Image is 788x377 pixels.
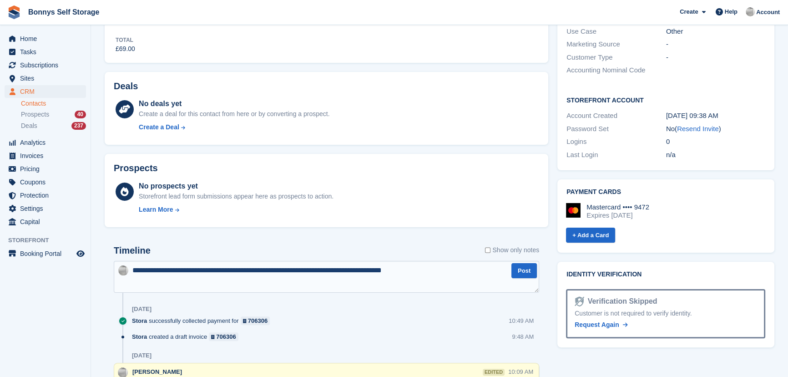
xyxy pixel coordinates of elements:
span: Subscriptions [20,59,75,71]
a: Deals 237 [21,121,86,131]
span: Tasks [20,46,75,58]
span: Deals [21,122,37,130]
a: + Add a Card [566,228,615,243]
a: menu [5,215,86,228]
div: - [666,39,766,50]
div: No prospects yet [139,181,333,192]
div: 237 [71,122,86,130]
div: Logins [566,137,666,147]
img: Identity Verification Ready [575,296,584,306]
a: Prospects 40 [21,110,86,119]
a: menu [5,176,86,188]
a: Preview store [75,248,86,259]
div: 10:49 AM [509,316,534,325]
div: [DATE] 09:38 AM [666,111,766,121]
span: Booking Portal [20,247,75,260]
div: [DATE] [132,352,152,359]
div: - [666,52,766,63]
div: Verification Skipped [584,296,657,307]
div: Mastercard •••• 9472 [586,203,649,211]
div: Customer Type [566,52,666,63]
img: Mastercard Logo [566,203,581,218]
a: 706306 [209,332,238,341]
a: menu [5,247,86,260]
div: successfully collected payment for [132,316,274,325]
a: Request Again [575,320,627,330]
div: Marketing Source [566,39,666,50]
a: Contacts [21,99,86,108]
div: Accounting Nominal Code [566,65,666,76]
div: Password Set [566,124,666,134]
img: stora-icon-8386f47178a22dfd0bd8f6a31ec36ba5ce8667c1dd55bd0f319d3a0aa187defe.svg [7,5,21,19]
div: edited [483,369,505,376]
div: 0 [666,137,766,147]
a: menu [5,46,86,58]
div: 706306 [248,316,268,325]
a: menu [5,189,86,202]
div: Other [666,26,766,37]
div: Account Created [566,111,666,121]
a: 706306 [241,316,270,325]
div: 10:09 AM [508,367,533,376]
label: Show only notes [485,245,540,255]
a: Create a Deal [139,122,329,132]
span: Account [756,8,780,17]
div: 9:48 AM [512,332,534,341]
a: Resend Invite [677,125,719,132]
a: menu [5,149,86,162]
img: James Bonny [118,265,128,275]
div: created a draft invoice [132,332,243,341]
h2: Payment cards [566,188,765,196]
span: CRM [20,85,75,98]
span: Help [725,7,737,16]
div: n/a [666,150,766,160]
div: No deals yet [139,98,329,109]
a: menu [5,59,86,71]
div: 706306 [216,332,236,341]
span: Capital [20,215,75,228]
div: Expires [DATE] [586,211,649,219]
a: menu [5,163,86,175]
button: Post [511,263,537,278]
div: 40 [75,111,86,118]
h2: Prospects [114,163,158,173]
a: menu [5,32,86,45]
h2: Identity verification [566,271,765,278]
div: Customer is not required to verify identity. [575,309,757,318]
span: Invoices [20,149,75,162]
div: Total [116,36,135,44]
span: Storefront [8,236,91,245]
span: Request Again [575,321,619,328]
a: Learn More [139,205,333,214]
span: Prospects [21,110,49,119]
div: Last Login [566,150,666,160]
h2: Deals [114,81,138,92]
a: menu [5,85,86,98]
h2: Storefront Account [566,95,765,104]
a: menu [5,202,86,215]
div: Create a Deal [139,122,179,132]
span: Coupons [20,176,75,188]
input: Show only notes [485,245,491,255]
span: Create [680,7,698,16]
a: menu [5,136,86,149]
div: No [666,124,766,134]
div: Create a deal for this contact from here or by converting a prospect. [139,109,329,119]
div: £69.00 [116,44,135,54]
span: Analytics [20,136,75,149]
span: Stora [132,332,147,341]
span: Home [20,32,75,45]
span: ( ) [675,125,721,132]
span: Stora [132,316,147,325]
h2: Timeline [114,245,151,256]
span: Settings [20,202,75,215]
span: Sites [20,72,75,85]
div: Learn More [139,205,173,214]
a: menu [5,72,86,85]
img: James Bonny [746,7,755,16]
span: Pricing [20,163,75,175]
a: Bonnys Self Storage [25,5,103,20]
span: [PERSON_NAME] [132,368,182,375]
span: Protection [20,189,75,202]
div: Storefront lead form submissions appear here as prospects to action. [139,192,333,201]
